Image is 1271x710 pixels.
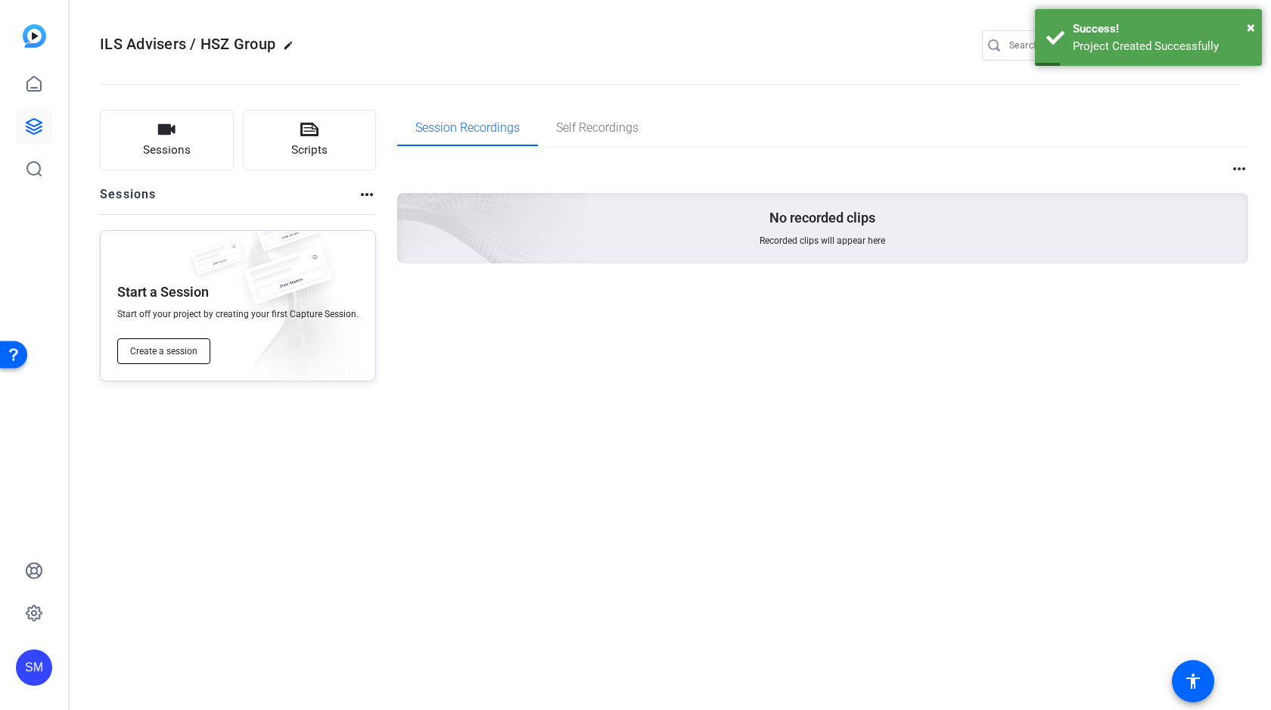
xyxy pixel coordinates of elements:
mat-icon: more_horiz [1230,160,1248,178]
img: embarkstudio-empty-session.png [228,43,589,372]
div: Project Created Successfully [1073,38,1251,55]
p: No recorded clips [769,209,875,227]
mat-icon: more_horiz [358,185,376,204]
button: Close [1247,16,1255,39]
span: Sessions [143,142,191,159]
button: Sessions [100,110,234,170]
p: Start a Session [117,283,209,301]
span: Start off your project by creating your first Capture Session. [117,308,359,320]
mat-icon: edit [283,40,301,58]
img: embarkstudio-empty-session.png [221,226,368,388]
span: Create a session [130,345,197,357]
div: SM [16,649,52,686]
img: blue-gradient.svg [23,24,46,48]
img: fake-session.png [246,208,329,263]
h2: Sessions [100,185,157,214]
input: Search [1009,36,1145,54]
mat-icon: accessibility [1184,672,1202,690]
span: Recorded clips will appear here [760,235,885,247]
button: Create a session [117,338,210,364]
img: fake-session.png [184,240,252,285]
span: Scripts [291,142,328,159]
span: ILS Advisers / HSZ Group [100,35,275,53]
img: fake-session.png [231,246,344,321]
span: × [1247,18,1255,36]
div: Success! [1073,20,1251,38]
span: Self Recordings [556,122,639,134]
span: Session Recordings [415,122,520,134]
button: Scripts [243,110,377,170]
